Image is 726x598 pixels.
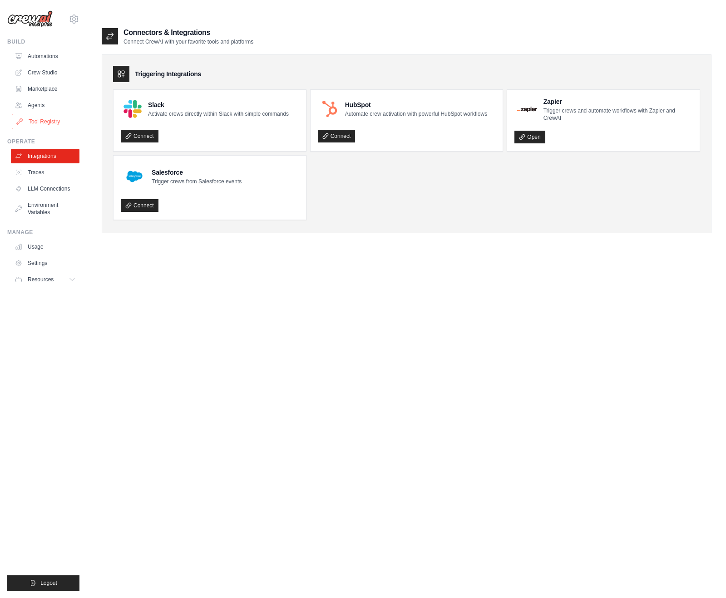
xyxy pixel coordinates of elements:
h2: Connectors & Integrations [123,27,253,38]
img: Logo [7,10,53,28]
a: Agents [11,98,79,113]
a: Open [514,131,545,143]
a: Traces [11,165,79,180]
a: Connect [121,130,158,142]
span: Logout [40,579,57,587]
a: Connect [121,199,158,212]
p: Trigger crews and automate workflows with Zapier and CrewAI [543,107,692,122]
h3: Triggering Integrations [135,69,201,78]
p: Trigger crews from Salesforce events [152,178,242,185]
h4: Slack [148,100,289,109]
h4: Zapier [543,97,692,106]
span: Resources [28,276,54,283]
div: Operate [7,138,79,145]
button: Resources [11,272,79,287]
a: Integrations [11,149,79,163]
p: Activate crews directly within Slack with simple commands [148,110,289,118]
img: HubSpot Logo [321,100,339,118]
a: Marketplace [11,82,79,96]
a: Usage [11,240,79,254]
img: Slack Logo [123,100,142,118]
p: Automate crew activation with powerful HubSpot workflows [345,110,487,118]
p: Connect CrewAI with your favorite tools and platforms [123,38,253,45]
div: Manage [7,229,79,236]
button: Logout [7,575,79,591]
h4: HubSpot [345,100,487,109]
a: Automations [11,49,79,64]
a: Connect [318,130,356,142]
div: Build [7,38,79,45]
h4: Salesforce [152,168,242,177]
img: Zapier Logo [517,107,537,112]
img: Salesforce Logo [123,166,145,187]
a: Crew Studio [11,65,79,80]
a: Environment Variables [11,198,79,220]
a: Settings [11,256,79,270]
a: Tool Registry [12,114,80,129]
a: LLM Connections [11,181,79,196]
